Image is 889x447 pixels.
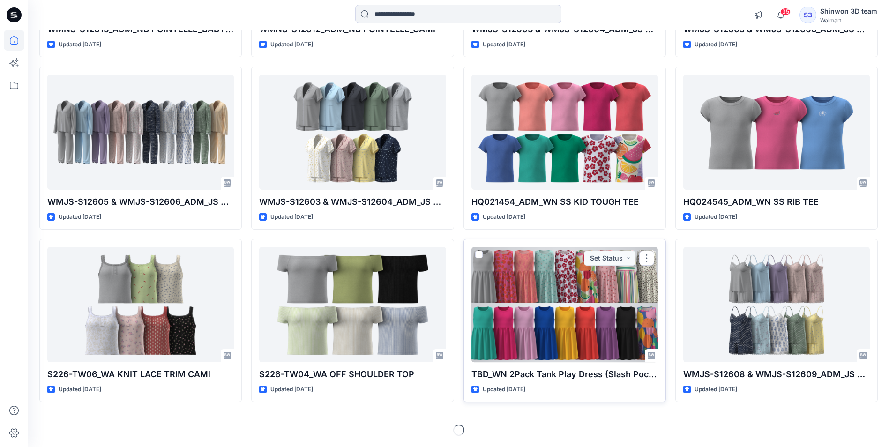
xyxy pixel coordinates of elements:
p: Updated [DATE] [695,212,737,222]
p: Updated [DATE] [483,385,525,395]
a: HQ021454_ADM_WN SS KID TOUGH TEE [471,74,658,189]
p: WMJS-S12605 & WMJS-S12606_ADM_JS MODAL SPAN LS NOTCH TOP & PANT SET [47,195,234,209]
a: WMJS-S12603 & WMJS-S12604_ADM_JS 2x2 Rib SS NOTCH TOP SHORT SET (PJ SET) [259,74,446,189]
a: S226-TW06_WA KNIT LACE TRIM CAMI [47,247,234,362]
p: S226-TW04_WA OFF SHOULDER TOP [259,368,446,381]
p: Updated [DATE] [270,40,313,50]
p: Updated [DATE] [270,212,313,222]
a: TBD_WN 2Pack Tank Play Dress (Slash Pocket) [471,247,658,362]
div: S3 [799,7,816,23]
p: Updated [DATE] [59,212,101,222]
p: Updated [DATE] [59,40,101,50]
a: HQ024545_ADM_WN SS RIB TEE [683,74,870,189]
a: S226-TW04_WA OFF SHOULDER TOP [259,247,446,362]
p: WMJS-S12608 & WMJS-S12609_ADM_JS MODAL SPAN CAMI TAP SHORTS SET [683,368,870,381]
p: Updated [DATE] [483,40,525,50]
p: Updated [DATE] [59,385,101,395]
p: Updated [DATE] [483,212,525,222]
p: Updated [DATE] [270,385,313,395]
a: WMJS-S12608 & WMJS-S12609_ADM_JS MODAL SPAN CAMI TAP SHORTS SET [683,247,870,362]
p: HQ021454_ADM_WN SS KID TOUGH TEE [471,195,658,209]
p: S226-TW06_WA KNIT LACE TRIM CAMI [47,368,234,381]
p: TBD_WN 2Pack Tank Play Dress (Slash Pocket) [471,368,658,381]
p: Updated [DATE] [695,40,737,50]
p: WMJS-S12603 & WMJS-S12604_ADM_JS 2x2 Rib SS NOTCH TOP SHORT SET (PJ SET) [259,195,446,209]
p: HQ024545_ADM_WN SS RIB TEE [683,195,870,209]
a: WMJS-S12605 & WMJS-S12606_ADM_JS MODAL SPAN LS NOTCH TOP & PANT SET [47,74,234,189]
p: Updated [DATE] [695,385,737,395]
span: 35 [780,8,791,15]
div: Shinwon 3D team [820,6,877,17]
div: Walmart [820,17,877,24]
